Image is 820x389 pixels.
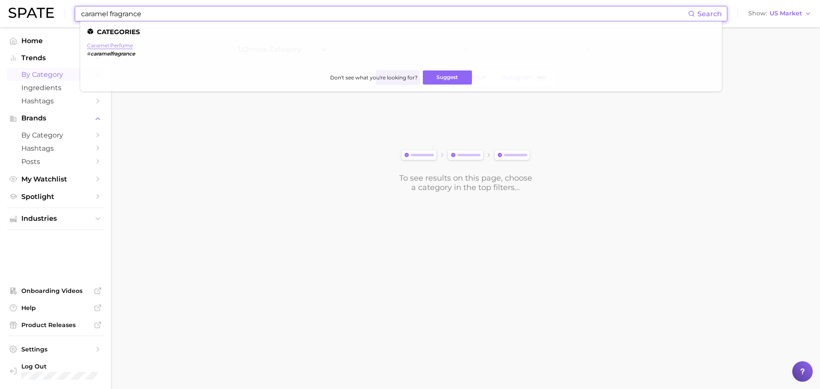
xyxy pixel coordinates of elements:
[80,6,688,21] input: Search here for a brand, industry, or ingredient
[7,343,104,356] a: Settings
[21,304,90,312] span: Help
[21,287,90,295] span: Onboarding Videos
[21,70,90,79] span: by Category
[21,193,90,201] span: Spotlight
[7,190,104,203] a: Spotlight
[7,94,104,108] a: Hashtags
[398,173,533,192] div: To see results on this page, choose a category in the top filters...
[748,11,767,16] span: Show
[87,50,91,57] span: #
[21,131,90,139] span: by Category
[423,70,472,85] button: Suggest
[21,345,90,353] span: Settings
[7,212,104,225] button: Industries
[21,158,90,166] span: Posts
[7,68,104,81] a: by Category
[7,81,104,94] a: Ingredients
[21,84,90,92] span: Ingredients
[87,42,133,49] a: caramel perfume
[7,129,104,142] a: by Category
[7,284,104,297] a: Onboarding Videos
[7,360,104,382] a: Log out. Currently logged in with e-mail anjali.gupta@maesa.com.
[746,8,814,19] button: ShowUS Market
[21,144,90,152] span: Hashtags
[7,319,104,331] a: Product Releases
[21,54,90,62] span: Trends
[21,97,90,105] span: Hashtags
[7,142,104,155] a: Hashtags
[21,363,97,370] span: Log Out
[21,215,90,222] span: Industries
[770,11,802,16] span: US Market
[21,175,90,183] span: My Watchlist
[7,155,104,168] a: Posts
[7,301,104,314] a: Help
[87,28,715,35] li: Categories
[398,148,533,163] img: svg%3e
[21,321,90,329] span: Product Releases
[9,8,54,18] img: SPATE
[21,37,90,45] span: Home
[7,173,104,186] a: My Watchlist
[330,74,418,81] span: Don't see what you're looking for?
[21,114,90,122] span: Brands
[91,50,135,57] em: caramelfragrance
[7,52,104,64] button: Trends
[697,10,722,18] span: Search
[7,34,104,47] a: Home
[7,112,104,125] button: Brands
